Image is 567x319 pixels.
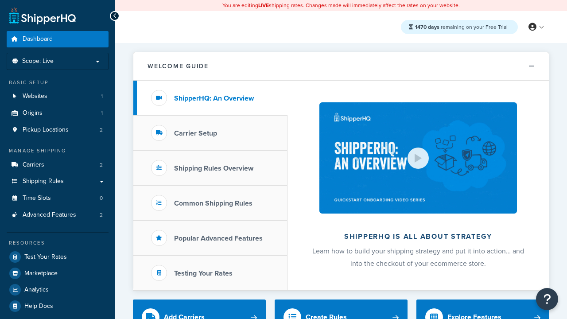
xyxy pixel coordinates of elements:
[23,161,44,169] span: Carriers
[23,178,64,185] span: Shipping Rules
[7,207,109,223] a: Advanced Features2
[174,129,217,137] h3: Carrier Setup
[7,88,109,105] li: Websites
[312,246,524,268] span: Learn how to build your shipping strategy and put it into action… and into the checkout of your e...
[23,109,43,117] span: Origins
[24,303,53,310] span: Help Docs
[100,195,103,202] span: 0
[7,122,109,138] li: Pickup Locations
[7,31,109,47] a: Dashboard
[7,173,109,190] a: Shipping Rules
[319,102,517,214] img: ShipperHQ is all about strategy
[7,207,109,223] li: Advanced Features
[7,298,109,314] a: Help Docs
[24,253,67,261] span: Test Your Rates
[7,88,109,105] a: Websites1
[174,164,253,172] h3: Shipping Rules Overview
[7,239,109,247] div: Resources
[311,233,525,241] h2: ShipperHQ is all about strategy
[7,105,109,121] li: Origins
[101,109,103,117] span: 1
[174,269,233,277] h3: Testing Your Rates
[174,94,254,102] h3: ShipperHQ: An Overview
[7,157,109,173] a: Carriers2
[7,105,109,121] a: Origins1
[22,58,54,65] span: Scope: Live
[7,122,109,138] a: Pickup Locations2
[7,79,109,86] div: Basic Setup
[7,249,109,265] a: Test Your Rates
[24,270,58,277] span: Marketplace
[24,286,49,294] span: Analytics
[174,234,263,242] h3: Popular Advanced Features
[148,63,209,70] h2: Welcome Guide
[100,126,103,134] span: 2
[23,35,53,43] span: Dashboard
[536,288,558,310] button: Open Resource Center
[415,23,508,31] span: remaining on your Free Trial
[7,190,109,206] li: Time Slots
[415,23,439,31] strong: 1470 days
[23,93,47,100] span: Websites
[23,195,51,202] span: Time Slots
[133,52,549,81] button: Welcome Guide
[7,265,109,281] a: Marketplace
[101,93,103,100] span: 1
[7,147,109,155] div: Manage Shipping
[23,126,69,134] span: Pickup Locations
[258,1,269,9] b: LIVE
[174,199,252,207] h3: Common Shipping Rules
[7,190,109,206] a: Time Slots0
[7,282,109,298] a: Analytics
[7,157,109,173] li: Carriers
[23,211,76,219] span: Advanced Features
[100,211,103,219] span: 2
[100,161,103,169] span: 2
